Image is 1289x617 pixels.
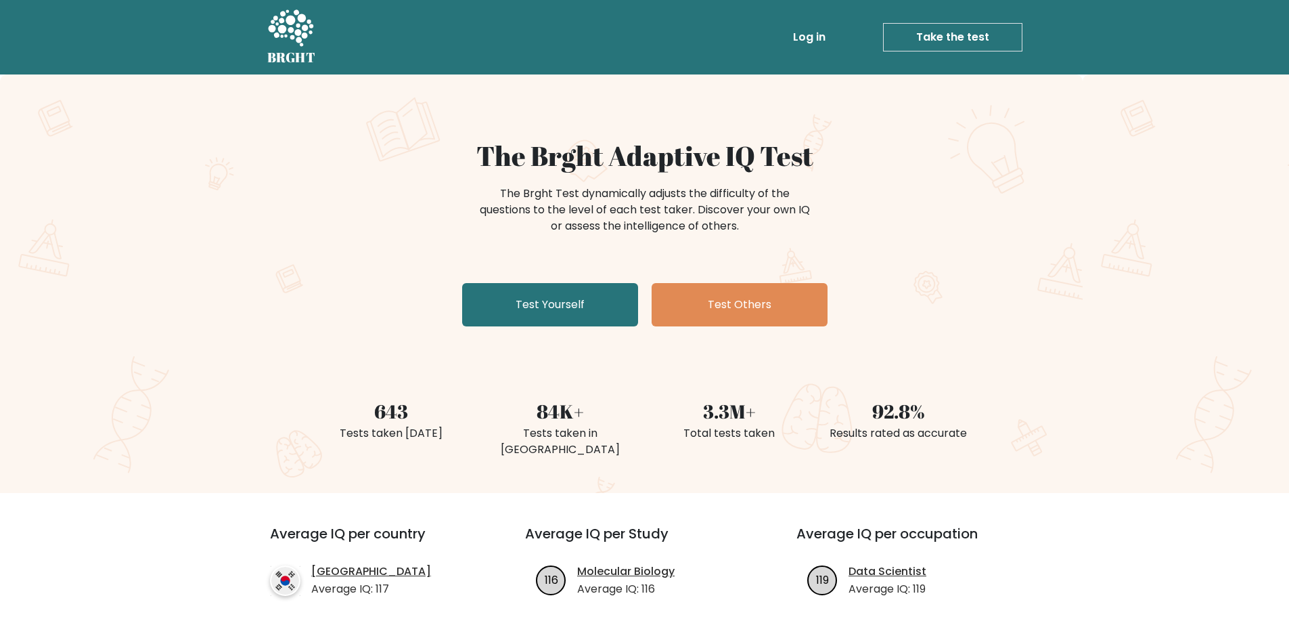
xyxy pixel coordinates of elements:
[577,563,675,580] a: Molecular Biology
[315,140,975,172] h1: The Brght Adaptive IQ Test
[267,49,316,66] h5: BRGHT
[849,563,926,580] a: Data Scientist
[653,425,806,442] div: Total tests taken
[315,397,468,425] div: 643
[653,397,806,425] div: 3.3M+
[822,425,975,442] div: Results rated as accurate
[822,397,975,425] div: 92.8%
[267,5,316,69] a: BRGHT
[883,23,1022,51] a: Take the test
[315,425,468,442] div: Tests taken [DATE]
[270,566,300,596] img: country
[484,397,637,425] div: 84K+
[525,526,764,558] h3: Average IQ per Study
[545,572,558,587] text: 116
[462,283,638,326] a: Test Yourself
[796,526,1035,558] h3: Average IQ per occupation
[577,581,675,597] p: Average IQ: 116
[270,526,476,558] h3: Average IQ per country
[484,425,637,458] div: Tests taken in [GEOGRAPHIC_DATA]
[788,24,831,51] a: Log in
[816,572,829,587] text: 119
[311,563,431,580] a: [GEOGRAPHIC_DATA]
[652,283,828,326] a: Test Others
[476,186,814,234] div: The Brght Test dynamically adjusts the difficulty of the questions to the level of each test take...
[849,581,926,597] p: Average IQ: 119
[311,581,431,597] p: Average IQ: 117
